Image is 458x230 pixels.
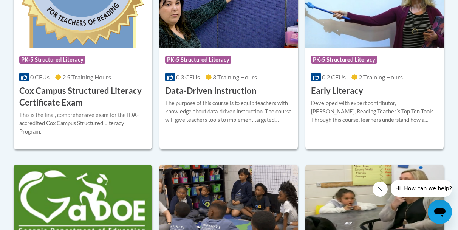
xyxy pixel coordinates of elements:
[391,180,452,197] iframe: Message from company
[428,200,452,224] iframe: Button to launch messaging window
[165,85,257,97] h3: Data-Driven Instruction
[19,85,146,109] h3: Cox Campus Structured Literacy Certificate Exam
[62,73,111,81] span: 2.5 Training Hours
[213,73,257,81] span: 3 Training Hours
[176,73,200,81] span: 0.3 CEUs
[165,56,231,64] span: PK-5 Structured Literacy
[165,99,292,124] div: The purpose of this course is to equip teachers with knowledge about data-driven instruction. The...
[311,85,363,97] h3: Early Literacy
[30,73,50,81] span: 0 CEUs
[322,73,346,81] span: 0.2 CEUs
[311,99,438,124] div: Developed with expert contributor, [PERSON_NAME], Reading Teacherʹs Top Ten Tools. Through this c...
[359,73,403,81] span: 2 Training Hours
[19,56,85,64] span: PK-5 Structured Literacy
[311,56,377,64] span: PK-5 Structured Literacy
[373,182,388,197] iframe: Close message
[19,111,146,136] div: This is the final, comprehensive exam for the IDA-accredited Cox Campus Structured Literacy Program.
